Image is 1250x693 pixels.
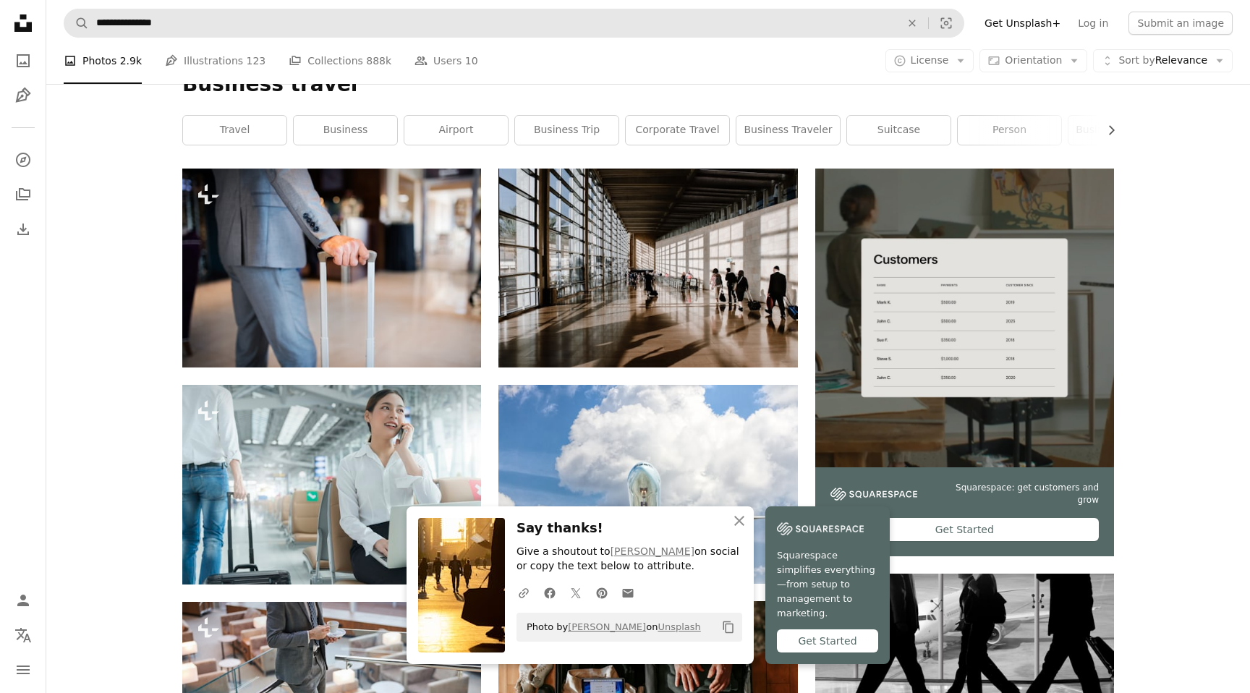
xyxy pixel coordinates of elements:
[9,655,38,684] button: Menu
[777,518,864,540] img: file-1747939142011-51e5cc87e3c9
[516,518,742,539] h3: Say thanks!
[958,116,1061,145] a: person
[9,81,38,110] a: Illustrations
[9,621,38,650] button: Language
[1128,12,1233,35] button: Submit an image
[568,621,646,632] a: [PERSON_NAME]
[896,9,928,37] button: Clear
[611,545,694,557] a: [PERSON_NAME]
[498,477,797,490] a: gray and white airplane on flight near clear blue sky
[563,578,589,607] a: Share on Twitter
[1118,54,1155,66] span: Sort by
[885,49,974,72] button: License
[9,145,38,174] a: Explore
[182,72,1114,98] h1: Business travel
[736,116,840,145] a: business traveler
[9,46,38,75] a: Photos
[589,578,615,607] a: Share on Pinterest
[294,116,397,145] a: business
[64,9,964,38] form: Find visuals sitewide
[911,54,949,66] span: License
[830,488,917,501] img: file-1747939142011-51e5cc87e3c9
[182,478,481,491] a: Social distancing, businesswoman sit working with laptop and smartphone keeping distance away fro...
[815,169,1114,467] img: file-1747939376688-baf9a4a454ffimage
[777,629,878,652] div: Get Started
[935,482,1099,506] span: Squarespace: get customers and grow
[498,169,797,367] img: group of people walking beside white building
[498,261,797,274] a: group of people walking beside white building
[9,180,38,209] a: Collections
[1118,54,1207,68] span: Relevance
[182,261,481,274] a: Unrecognizable businessman with suitcase in a hotel entrance hall.
[183,116,286,145] a: travel
[515,116,618,145] a: business trip
[615,578,641,607] a: Share over email
[765,506,890,664] a: Squarespace simplifies everything—from setup to management to marketing.Get Started
[182,169,481,367] img: Unrecognizable businessman with suitcase in a hotel entrance hall.
[516,545,742,574] p: Give a shoutout to on social or copy the text below to attribute.
[9,215,38,244] a: Download History
[976,12,1069,35] a: Get Unsplash+
[929,9,964,37] button: Visual search
[247,53,266,69] span: 123
[465,53,478,69] span: 10
[289,38,391,84] a: Collections 888k
[716,615,741,639] button: Copy to clipboard
[182,385,481,584] img: Social distancing, businesswoman sit working with laptop and smartphone keeping distance away fro...
[519,616,701,639] span: Photo by on
[1068,116,1172,145] a: business meeting
[658,621,700,632] a: Unsplash
[498,385,797,584] img: gray and white airplane on flight near clear blue sky
[165,38,265,84] a: Illustrations 123
[404,116,508,145] a: airport
[1005,54,1062,66] span: Orientation
[1093,49,1233,72] button: Sort byRelevance
[979,49,1087,72] button: Orientation
[64,9,89,37] button: Search Unsplash
[1069,12,1117,35] a: Log in
[366,53,391,69] span: 888k
[9,9,38,41] a: Home — Unsplash
[815,169,1114,556] a: Squarespace: get customers and growGet Started
[830,518,1099,541] div: Get Started
[815,663,1114,676] a: man in black pants and black jacket walking on ice covered ground
[9,586,38,615] a: Log in / Sign up
[626,116,729,145] a: corporate travel
[537,578,563,607] a: Share on Facebook
[777,548,878,621] span: Squarespace simplifies everything—from setup to management to marketing.
[847,116,951,145] a: suitcase
[1098,116,1114,145] button: scroll list to the right
[414,38,478,84] a: Users 10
